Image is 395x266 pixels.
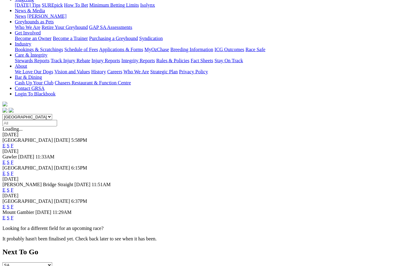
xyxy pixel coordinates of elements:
a: F [11,187,14,193]
div: About [15,69,393,75]
h2: Next To Go [2,248,393,256]
a: Become an Owner [15,36,52,41]
a: Isolynx [140,2,155,8]
span: [DATE] [54,165,70,170]
a: Who We Are [123,69,149,74]
a: E [2,160,6,165]
a: Schedule of Fees [64,47,98,52]
a: Bookings & Scratchings [15,47,63,52]
a: S [7,215,10,220]
img: logo-grsa-white.png [2,102,7,107]
a: Strategic Plan [150,69,178,74]
div: Greyhounds as Pets [15,25,393,30]
a: Care & Integrity [15,52,48,58]
a: Track Injury Rebate [51,58,90,63]
span: [GEOGRAPHIC_DATA] [2,137,53,143]
a: S [7,171,10,176]
div: Wagering [15,2,393,8]
a: Stay On Track [214,58,243,63]
a: E [2,187,6,193]
span: [GEOGRAPHIC_DATA] [2,165,53,170]
div: [DATE] [2,132,393,137]
a: Contact GRSA [15,86,44,91]
a: Fact Sheets [191,58,213,63]
partial: It probably hasn't been finalised yet. Check back later to see when it has been. [2,236,157,241]
span: 11:33AM [35,154,55,159]
a: Cash Up Your Club [15,80,53,85]
div: Bar & Dining [15,80,393,86]
a: Minimum Betting Limits [89,2,139,8]
a: Purchasing a Greyhound [89,36,138,41]
a: F [11,215,14,220]
a: News [15,14,26,19]
a: Login To Blackbook [15,91,56,96]
span: 11:51AM [92,182,111,187]
a: How To Bet [64,2,88,8]
span: 6:37PM [71,198,87,204]
a: S [7,143,10,148]
a: F [11,171,14,176]
a: Greyhounds as Pets [15,19,54,24]
input: Select date [2,120,57,126]
img: twitter.svg [9,108,14,113]
a: [PERSON_NAME] [27,14,66,19]
a: Industry [15,41,31,47]
a: Careers [107,69,122,74]
a: Breeding Information [170,47,213,52]
a: Retire Your Greyhound [42,25,88,30]
a: Privacy Policy [179,69,208,74]
span: [DATE] [18,154,34,159]
img: facebook.svg [2,108,7,113]
a: F [11,204,14,209]
a: Become a Trainer [53,36,88,41]
span: [DATE] [35,210,52,215]
a: F [11,143,14,148]
span: 6:15PM [71,165,87,170]
span: 5:58PM [71,137,87,143]
a: ICG Outcomes [214,47,244,52]
span: [DATE] [54,137,70,143]
a: Injury Reports [91,58,120,63]
p: Looking for a different field for an upcoming race? [2,226,393,231]
a: Chasers Restaurant & Function Centre [55,80,131,85]
span: Gawler [2,154,17,159]
a: S [7,160,10,165]
div: Get Involved [15,36,393,41]
div: Industry [15,47,393,52]
a: Integrity Reports [121,58,155,63]
div: [DATE] [2,176,393,182]
a: Bar & Dining [15,75,42,80]
span: [PERSON_NAME] Bridge Straight [2,182,73,187]
a: We Love Our Dogs [15,69,53,74]
span: Loading... [2,126,23,132]
a: F [11,160,14,165]
a: E [2,143,6,148]
a: Vision and Values [54,69,90,74]
a: E [2,215,6,220]
span: [DATE] [74,182,90,187]
a: E [2,204,6,209]
a: E [2,171,6,176]
div: [DATE] [2,149,393,154]
span: Mount Gambier [2,210,34,215]
a: About [15,63,27,69]
a: Syndication [139,36,163,41]
a: News & Media [15,8,45,13]
a: S [7,187,10,193]
div: Care & Integrity [15,58,393,63]
a: Race Safe [245,47,265,52]
a: Who We Are [15,25,40,30]
a: Stewards Reports [15,58,49,63]
span: 11:29AM [52,210,72,215]
a: Applications & Forms [99,47,143,52]
a: Rules & Policies [156,58,189,63]
a: Get Involved [15,30,41,35]
a: [DATE] Tips [15,2,40,8]
a: SUREpick [42,2,63,8]
a: History [91,69,106,74]
a: S [7,204,10,209]
a: GAP SA Assessments [89,25,132,30]
div: [DATE] [2,193,393,198]
div: News & Media [15,14,393,19]
a: MyOzChase [144,47,169,52]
